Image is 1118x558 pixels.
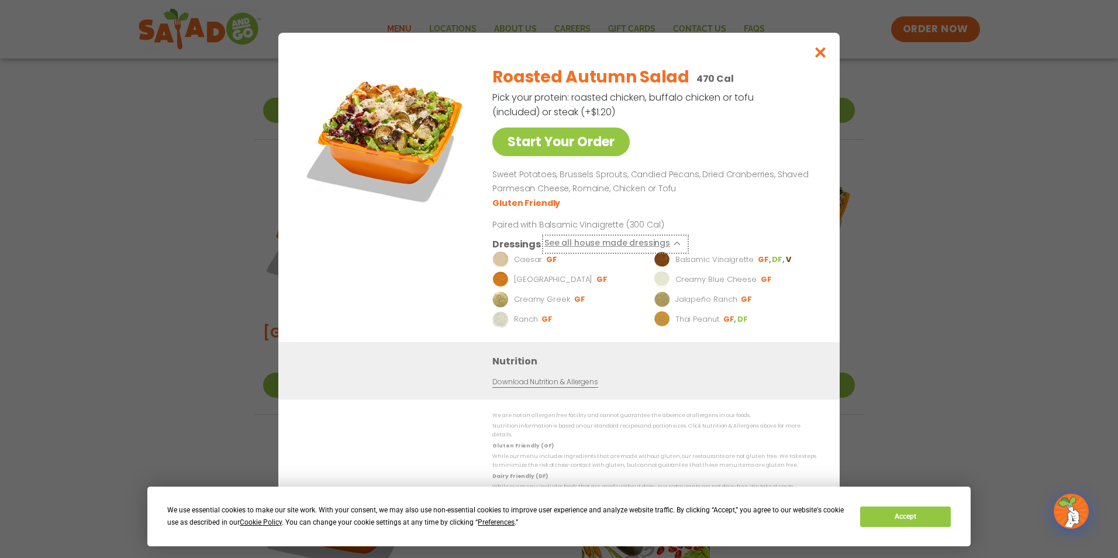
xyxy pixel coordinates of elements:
[492,128,630,156] a: Start Your Order
[696,71,734,86] p: 470 Cal
[514,293,570,305] p: Creamy Greek
[541,314,554,324] li: GF
[654,251,670,267] img: Dressing preview image for Balsamic Vinaigrette
[761,274,773,284] li: GF
[654,311,670,327] img: Dressing preview image for Thai Peanut
[654,291,670,307] img: Dressing preview image for Jalapeño Ranch
[574,294,586,304] li: GF
[546,254,558,264] li: GF
[167,504,846,529] div: We use essential cookies to make our site work. With your consent, we may also use non-essential ...
[786,254,792,264] li: V
[544,236,686,251] button: See all house made dressings
[675,273,757,285] p: Creamy Blue Cheese
[675,293,737,305] p: Jalapeño Ranch
[492,291,509,307] img: Dressing preview image for Creamy Greek
[675,253,754,265] p: Balsamic Vinaigrette
[305,56,468,220] img: Featured product photo for Roasted Autumn Salad
[492,472,547,479] strong: Dairy Friendly (DF)
[492,168,812,196] p: Sweet Potatoes, Brussels Sprouts, Candied Pecans, Dried Cranberries, Shaved Parmesan Cheese, Roma...
[514,253,542,265] p: Caesar
[596,274,609,284] li: GF
[492,376,598,387] a: Download Nutrition & Allergens
[492,311,509,327] img: Dressing preview image for Ranch
[772,254,785,264] li: DF
[723,314,737,324] li: GF
[492,236,541,251] h3: Dressings
[492,90,755,119] p: Pick your protein: roasted chicken, buffalo chicken or tofu (included) or steak (+$1.20)
[492,271,509,287] img: Dressing preview image for BBQ Ranch
[741,294,753,304] li: GF
[492,452,816,470] p: While our menu includes ingredients that are made without gluten, our restaurants are not gluten ...
[758,254,772,264] li: GF
[147,487,971,546] div: Cookie Consent Prompt
[802,33,840,72] button: Close modal
[1055,495,1088,528] img: wpChatIcon
[492,411,816,420] p: We are not an allergen free facility and cannot guarantee the absence of allergens in our foods.
[492,353,822,368] h3: Nutrition
[514,273,592,285] p: [GEOGRAPHIC_DATA]
[478,518,515,526] span: Preferences
[737,314,749,324] li: DF
[492,442,553,449] strong: Gluten Friendly (GF)
[654,271,670,287] img: Dressing preview image for Creamy Blue Cheese
[514,313,538,325] p: Ranch
[492,422,816,440] p: Nutrition information is based on our standard recipes and portion sizes. Click Nutrition & Aller...
[675,313,719,325] p: Thai Peanut
[492,483,816,501] p: While our menu includes foods that are made without dairy, our restaurants are not dairy free. We...
[492,197,562,209] li: Gluten Friendly
[860,507,950,527] button: Accept
[492,218,709,230] p: Paired with Balsamic Vinaigrette (300 Cal)
[240,518,282,526] span: Cookie Policy
[492,251,509,267] img: Dressing preview image for Caesar
[492,65,689,89] h2: Roasted Autumn Salad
